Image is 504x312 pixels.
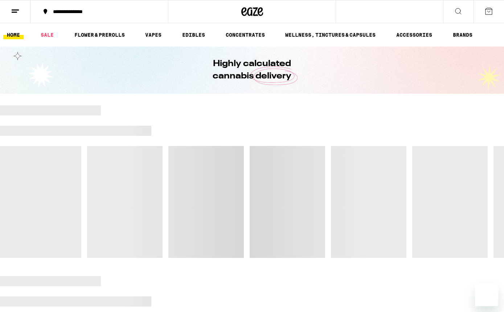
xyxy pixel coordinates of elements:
[71,31,128,39] a: FLOWER & PREROLLS
[192,58,312,82] h1: Highly calculated cannabis delivery
[449,31,476,39] a: BRANDS
[142,31,165,39] a: VAPES
[179,31,209,39] a: EDIBLES
[282,31,379,39] a: WELLNESS, TINCTURES & CAPSULES
[37,31,57,39] a: SALE
[3,31,24,39] a: HOME
[393,31,436,39] a: ACCESSORIES
[222,31,269,39] a: CONCENTRATES
[475,283,498,306] iframe: Button to launch messaging window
